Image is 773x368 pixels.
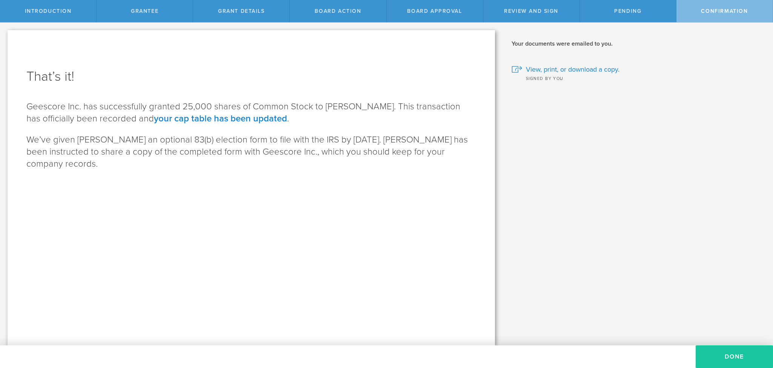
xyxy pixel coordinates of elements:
span: Grant Details [218,8,265,14]
h2: Your documents were emailed to you. [512,40,762,48]
h1: That’s it! [26,67,476,86]
span: View, print, or download a copy. [526,64,619,74]
span: Grantee [131,8,158,14]
a: your cap table has been updated [154,113,287,124]
span: Introduction [25,8,72,14]
span: Confirmation [701,8,748,14]
p: Geescore Inc. has successfully granted 25,000 shares of Common Stock to [PERSON_NAME]. This trans... [26,101,476,125]
button: Done [696,345,773,368]
span: Board Action [315,8,361,14]
p: We’ve given [PERSON_NAME] an optional 83(b) election form to file with the IRS by [DATE] . [PERSO... [26,134,476,170]
span: Pending [614,8,641,14]
span: Board Approval [407,8,462,14]
span: Review and Sign [504,8,558,14]
div: Signed by you [512,74,762,82]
